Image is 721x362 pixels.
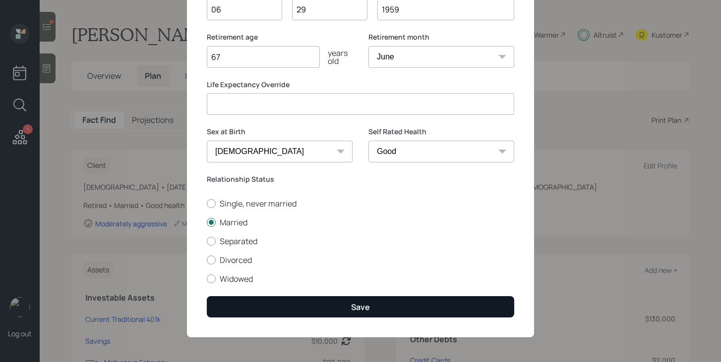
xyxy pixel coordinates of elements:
[207,236,514,247] label: Separated
[207,32,353,42] label: Retirement age
[368,32,514,42] label: Retirement month
[368,127,514,137] label: Self Rated Health
[207,296,514,317] button: Save
[351,302,370,312] div: Save
[207,174,514,184] label: Relationship Status
[207,217,514,228] label: Married
[207,273,514,284] label: Widowed
[207,80,514,90] label: Life Expectancy Override
[320,49,353,65] div: years old
[207,127,353,137] label: Sex at Birth
[207,198,514,209] label: Single, never married
[207,255,514,265] label: Divorced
